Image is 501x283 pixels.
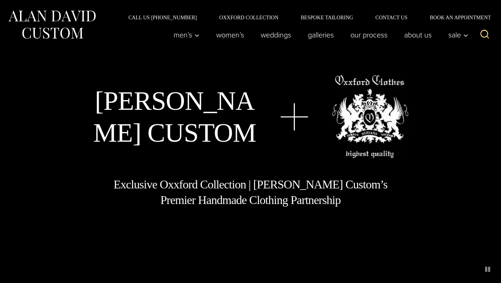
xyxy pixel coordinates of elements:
a: Contact Us [364,15,419,20]
img: oxxford clothes, highest quality [332,75,408,158]
h1: Exclusive Oxxford Collection | [PERSON_NAME] Custom’s Premier Handmade Clothing Partnership [113,177,388,208]
a: Bespoke Tailoring [290,15,364,20]
a: Our Process [342,27,396,42]
a: Women’s [208,27,253,42]
img: Alan David Custom [7,8,96,41]
nav: Primary Navigation [165,27,472,42]
span: Men’s [174,31,200,39]
button: pause animated background image [482,263,494,275]
h1: [PERSON_NAME] Custom [93,85,257,149]
a: About Us [396,27,440,42]
a: Book an Appointment [419,15,494,20]
a: Oxxford Collection [208,15,290,20]
a: Call Us [PHONE_NUMBER] [117,15,208,20]
nav: Secondary Navigation [117,15,494,20]
span: Sale [448,31,468,39]
a: weddings [253,27,300,42]
button: View Search Form [476,26,494,44]
a: Galleries [300,27,342,42]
